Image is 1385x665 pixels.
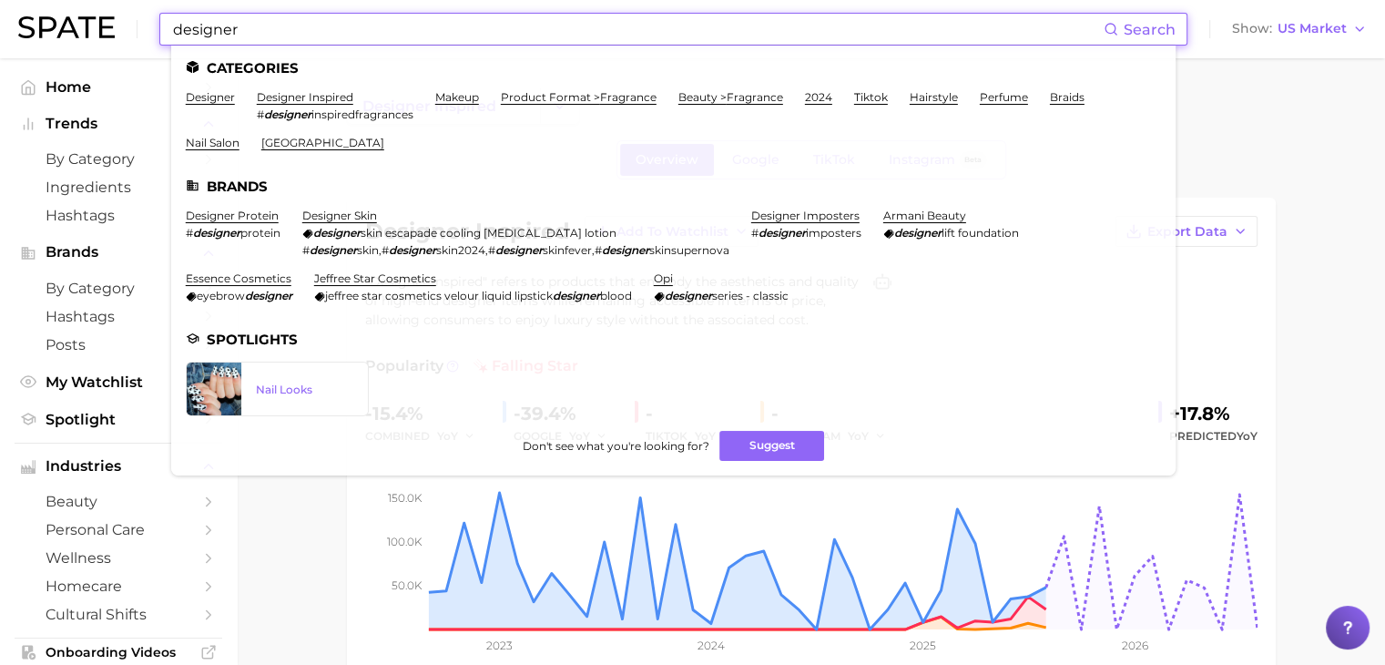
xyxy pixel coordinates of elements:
span: Show [1232,24,1272,34]
em: designer [389,243,436,257]
span: Brands [46,244,191,261]
a: designer inspired [257,90,353,104]
span: Ingredients [46,179,191,196]
tspan: 2026 [1121,639,1147,652]
span: skin [357,243,379,257]
a: perfume [980,90,1028,104]
em: designer [245,289,292,302]
a: cultural shifts [15,600,222,629]
a: Hashtags [15,201,222,230]
a: designer [186,90,235,104]
em: designer [665,289,712,302]
span: Trends [46,116,191,132]
span: # [186,226,193,240]
a: Posts [15,331,222,359]
a: hairstyle [910,90,958,104]
span: # [751,226,759,240]
span: # [257,107,264,121]
em: designer [553,289,600,302]
button: Trends [15,110,222,138]
span: Export Data [1147,224,1227,240]
input: Search here for a brand, industry, or ingredient [171,14,1104,45]
div: Nail Looks [256,383,353,396]
span: series - classic [712,289,789,302]
button: Brands [15,239,222,266]
span: # [595,243,602,257]
a: personal care [15,516,222,544]
a: wellness [15,544,222,572]
a: designer imposters [751,209,860,222]
a: by Category [15,145,222,173]
span: Onboarding Videos [46,644,191,660]
button: Export Data [1115,216,1258,247]
a: My Watchlist [15,368,222,396]
a: opi [654,271,673,285]
em: designer [313,226,361,240]
span: lift foundation [942,226,1019,240]
span: by Category [46,150,191,168]
span: # [488,243,495,257]
span: skinsupernova [649,243,729,257]
a: jeffree star cosmetics [314,271,436,285]
span: by Category [46,280,191,297]
span: inspiredfragrances [311,107,413,121]
span: eyebrow [197,289,245,302]
a: makeup [435,90,479,104]
span: YoY [1237,429,1258,443]
span: wellness [46,549,191,567]
a: Spotlight [15,405,222,434]
a: armani beauty [883,209,966,222]
span: beauty [46,493,191,510]
div: , , , [302,243,729,257]
span: Industries [46,458,191,475]
span: US Market [1278,24,1347,34]
span: My Watchlist [46,373,191,391]
em: designer [894,226,942,240]
a: Home [15,73,222,101]
span: homecare [46,578,191,595]
span: blood [600,289,632,302]
em: designer [602,243,649,257]
span: skinfever [543,243,592,257]
button: Industries [15,453,222,480]
a: 2024 [805,90,832,104]
a: nail salon [186,136,239,149]
span: Predicted [1169,425,1258,447]
span: Don't see what you're looking for? [522,439,708,453]
span: jeffree star cosmetics velour liquid lipstick [325,289,553,302]
a: [GEOGRAPHIC_DATA] [261,136,384,149]
tspan: 2025 [910,639,936,652]
em: designer [759,226,806,240]
button: ShowUS Market [1227,17,1371,41]
span: Hashtags [46,308,191,325]
a: Nail Looks [186,362,369,416]
a: homecare [15,572,222,600]
span: # [302,243,310,257]
a: beauty >fragrance [678,90,783,104]
span: Search [1124,21,1176,38]
span: Spotlight [46,411,191,428]
a: Hashtags [15,302,222,331]
div: +17.8% [1169,399,1258,428]
span: protein [240,226,280,240]
span: Posts [46,336,191,353]
a: essence cosmetics [186,271,291,285]
span: cultural shifts [46,606,191,623]
a: product format >fragrance [501,90,657,104]
a: braids [1050,90,1085,104]
a: by Category [15,274,222,302]
li: Spotlights [186,332,1161,347]
span: Hashtags [46,207,191,224]
li: Categories [186,60,1161,76]
span: personal care [46,521,191,538]
li: Brands [186,179,1161,194]
em: designer [264,107,311,121]
em: designer [310,243,357,257]
span: Home [46,78,191,96]
em: designer [193,226,240,240]
a: designer skin [302,209,377,222]
a: beauty [15,487,222,516]
span: imposters [806,226,861,240]
em: designer [495,243,543,257]
tspan: 2024 [697,639,724,652]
